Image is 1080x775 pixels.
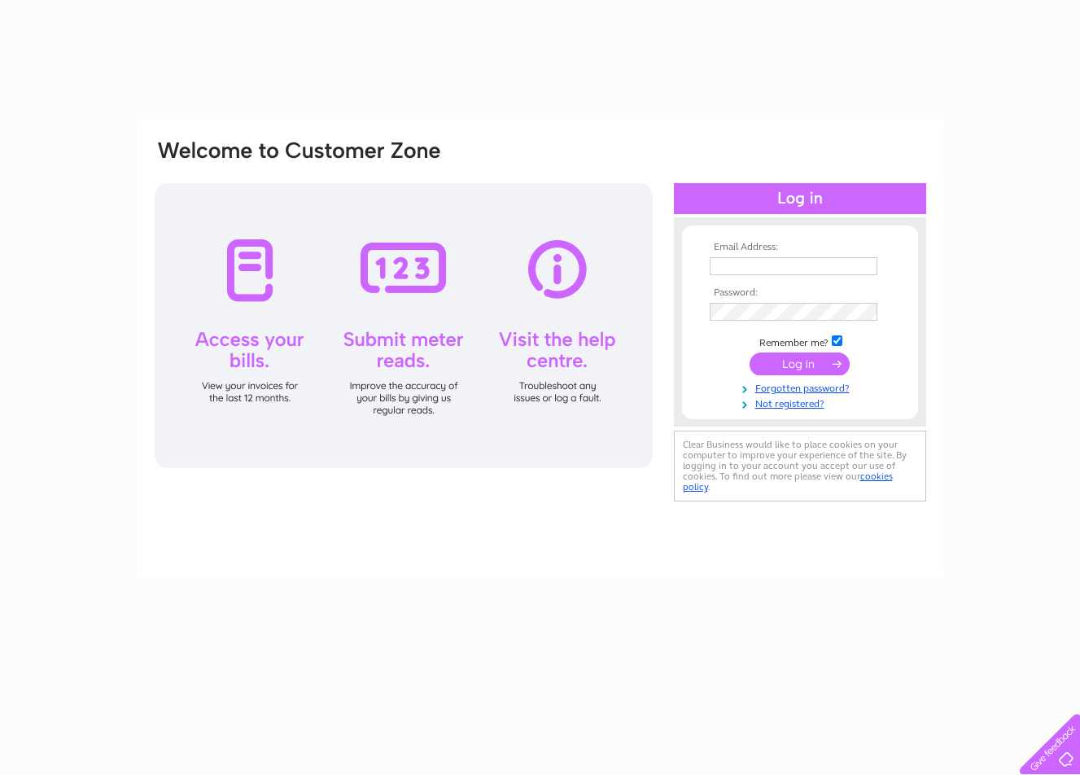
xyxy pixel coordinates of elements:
[706,333,894,349] td: Remember me?
[674,431,926,501] div: Clear Business would like to place cookies on your computer to improve your experience of the sit...
[706,287,894,299] th: Password:
[706,242,894,253] th: Email Address:
[710,379,894,395] a: Forgotten password?
[750,352,850,375] input: Submit
[683,471,893,493] a: cookies policy
[710,395,894,410] a: Not registered?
